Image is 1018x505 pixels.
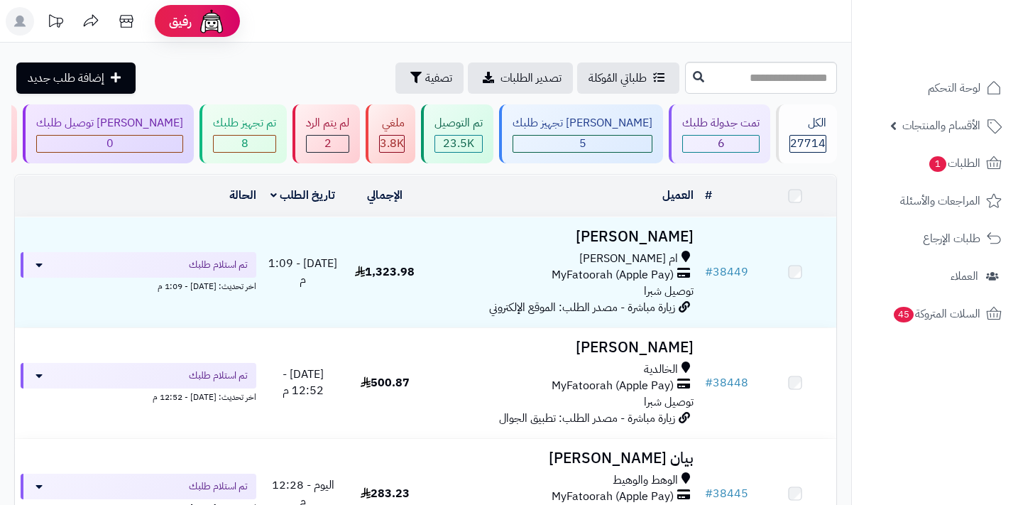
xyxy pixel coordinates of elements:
span: 2 [324,135,332,152]
span: زيارة مباشرة - مصدر الطلب: تطبيق الجوال [499,410,675,427]
span: 8 [241,135,248,152]
a: [PERSON_NAME] تجهيز طلبك 5 [496,104,666,163]
span: زيارة مباشرة - مصدر الطلب: الموقع الإلكتروني [489,299,675,316]
span: MyFatoorah (Apple Pay) [552,489,674,505]
a: تحديثات المنصة [38,7,73,39]
a: المراجعات والأسئلة [860,184,1009,218]
div: 3839 [380,136,404,152]
a: لم يتم الرد 2 [290,104,363,163]
span: 27714 [790,135,826,152]
a: العملاء [860,259,1009,293]
a: الطلبات1 [860,146,1009,180]
a: الكل27714 [773,104,840,163]
div: ملغي [379,115,405,131]
span: السلات المتروكة [892,304,980,324]
a: ملغي 3.8K [363,104,418,163]
a: تاريخ الطلب [270,187,335,204]
span: 1,323.98 [355,264,415,281]
span: الوهط والوهيط [613,472,678,489]
span: ام [PERSON_NAME] [579,251,678,267]
a: [PERSON_NAME] توصيل طلبك 0 [20,104,197,163]
div: 0 [37,136,182,152]
span: # [705,374,713,391]
span: توصيل شبرا [644,393,694,411]
span: 0 [106,135,114,152]
span: تم استلام طلبك [189,479,248,494]
a: # [705,187,712,204]
a: #38449 [705,264,748,281]
span: طلبات الإرجاع [923,229,980,249]
div: الكل [789,115,826,131]
div: 23478 [435,136,482,152]
h3: [PERSON_NAME] [432,229,694,245]
span: تم استلام طلبك [189,369,248,383]
span: [DATE] - 12:52 م [283,366,324,399]
a: #38448 [705,374,748,391]
span: 1 [929,156,946,172]
span: MyFatoorah (Apple Pay) [552,378,674,394]
div: 5 [513,136,652,152]
a: #38445 [705,485,748,502]
span: 6 [718,135,725,152]
a: لوحة التحكم [860,71,1009,105]
img: logo-2.png [921,40,1005,70]
span: 45 [894,307,914,322]
a: العميل [662,187,694,204]
span: المراجعات والأسئلة [900,191,980,211]
span: 283.23 [361,485,410,502]
span: تم استلام طلبك [189,258,248,272]
span: توصيل شبرا [644,283,694,300]
span: # [705,485,713,502]
img: ai-face.png [197,7,226,36]
div: اخر تحديث: [DATE] - 12:52 م [21,389,256,403]
span: لوحة التحكم [928,78,980,98]
span: طلباتي المُوكلة [589,70,647,87]
span: [DATE] - 1:09 م [268,255,337,288]
a: تم تجهيز طلبك 8 [197,104,290,163]
div: اخر تحديث: [DATE] - 1:09 م [21,278,256,293]
span: الخالدية [644,362,678,378]
span: الطلبات [928,153,980,173]
span: 500.87 [361,374,410,391]
a: الإجمالي [367,187,403,204]
button: تصفية [395,63,464,94]
div: [PERSON_NAME] توصيل طلبك [36,115,183,131]
a: تم التوصيل 23.5K [418,104,496,163]
a: تصدير الطلبات [468,63,573,94]
span: # [705,264,713,281]
span: رفيق [169,13,192,30]
a: طلبات الإرجاع [860,222,1009,256]
span: 5 [579,135,586,152]
div: تمت جدولة طلبك [682,115,760,131]
a: تمت جدولة طلبك 6 [666,104,773,163]
span: 23.5K [443,135,474,152]
span: تصفية [425,70,452,87]
div: 8 [214,136,275,152]
span: MyFatoorah (Apple Pay) [552,267,674,283]
h3: بيان [PERSON_NAME] [432,450,694,467]
span: إضافة طلب جديد [28,70,104,87]
div: تم التوصيل [434,115,483,131]
a: طلباتي المُوكلة [577,63,679,94]
a: السلات المتروكة45 [860,297,1009,331]
span: العملاء [951,266,978,286]
a: إضافة طلب جديد [16,63,136,94]
div: [PERSON_NAME] تجهيز طلبك [513,115,652,131]
span: تصدير الطلبات [500,70,562,87]
a: الحالة [229,187,256,204]
div: 2 [307,136,349,152]
div: لم يتم الرد [306,115,349,131]
span: 3.8K [380,135,404,152]
h3: [PERSON_NAME] [432,340,694,356]
div: 6 [683,136,759,152]
div: تم تجهيز طلبك [213,115,276,131]
span: الأقسام والمنتجات [902,116,980,136]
